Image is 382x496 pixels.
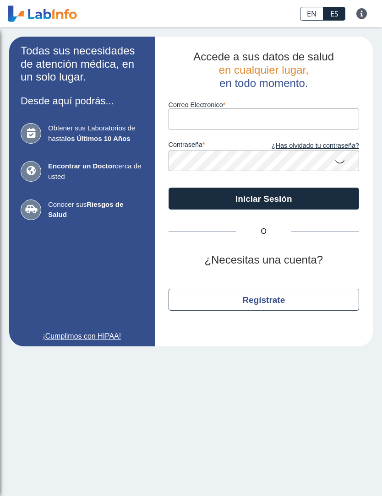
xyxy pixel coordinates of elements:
[169,101,359,108] label: Correo Electronico
[219,64,309,76] span: en cualquier lugar,
[169,141,264,151] label: contraseña
[169,253,359,267] h2: ¿Necesitas una cuenta?
[264,141,359,151] a: ¿Has olvidado tu contraseña?
[21,331,143,342] a: ¡Cumplimos con HIPAA!
[169,289,359,311] button: Regístrate
[323,7,345,21] a: ES
[48,161,143,182] span: cerca de usted
[21,95,143,107] h3: Desde aquí podrás...
[48,162,115,170] b: Encontrar un Doctor
[193,50,334,63] span: Accede a sus datos de salud
[48,199,143,220] span: Conocer sus
[48,123,143,144] span: Obtener sus Laboratorios de hasta
[300,7,323,21] a: EN
[169,188,359,210] button: Iniciar Sesión
[21,44,143,84] h2: Todas sus necesidades de atención médica, en un solo lugar.
[65,135,131,142] b: los Últimos 10 Años
[236,226,291,237] span: O
[219,77,308,89] span: en todo momento.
